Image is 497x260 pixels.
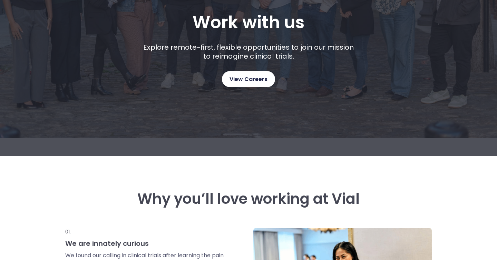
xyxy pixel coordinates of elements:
p: Explore remote-first, flexible opportunities to join our mission to reimagine clinical trials. [141,43,357,61]
span: View Careers [230,75,267,84]
h1: Work with us [193,12,304,32]
h3: We are innately curious [65,239,225,248]
a: View Careers [222,71,275,87]
h3: Why you’ll love working at Vial [65,191,432,207]
p: 01. [65,228,225,236]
